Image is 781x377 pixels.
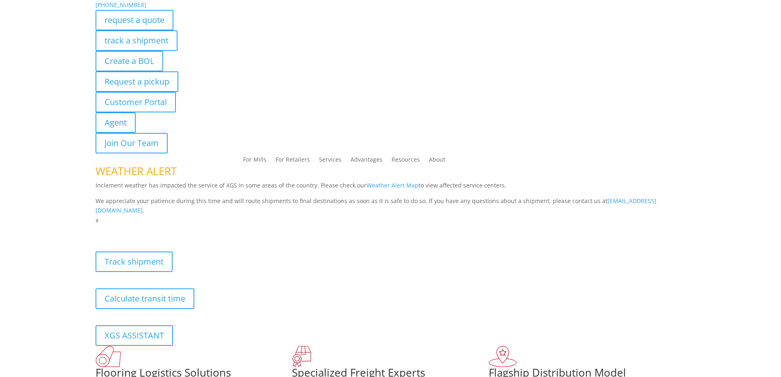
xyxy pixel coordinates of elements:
p: We appreciate your patience during this time and will route shipments to final destinations as so... [96,196,686,216]
a: Advantages [351,157,383,166]
a: track a shipment [96,30,178,51]
span: WEATHER ALERT [96,164,177,178]
a: Resources [392,157,420,166]
img: xgs-icon-flagship-distribution-model-red [489,346,517,367]
p: Inclement weather has impacted the service of XGS in some areas of the country. Please check our ... [96,181,686,196]
a: Create a BOL [96,51,163,71]
a: request a quote [96,10,173,30]
a: Agent [96,112,136,133]
a: About [429,157,445,166]
p: x [96,215,686,225]
a: Weather Alert Map [367,181,419,189]
a: Track shipment [96,251,173,272]
a: Calculate transit time [96,288,194,309]
img: xgs-icon-total-supply-chain-intelligence-red [96,346,121,367]
a: XGS ASSISTANT [96,325,173,346]
a: Customer Portal [96,92,176,112]
a: Join Our Team [96,133,168,153]
a: For Mills [243,157,266,166]
img: xgs-icon-focused-on-flooring-red [292,346,311,367]
b: Visibility, transparency, and control for your entire supply chain. [96,226,278,234]
a: Services [319,157,342,166]
a: [PHONE_NUMBER] [96,1,146,9]
a: For Retailers [276,157,310,166]
a: Request a pickup [96,71,178,92]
